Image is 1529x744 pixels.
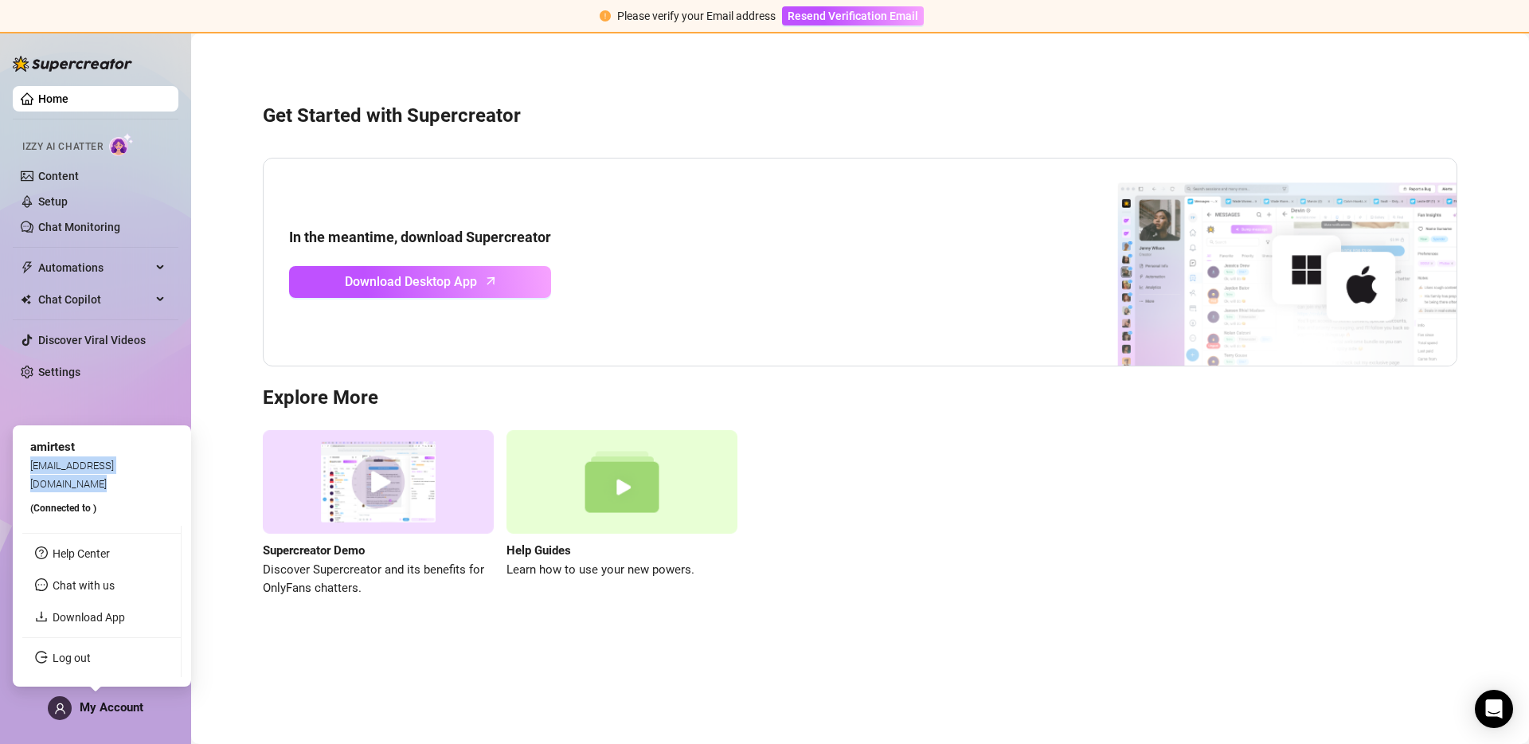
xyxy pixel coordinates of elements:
a: Log out [53,652,91,664]
a: Settings [38,366,80,378]
h3: Explore More [263,386,1457,411]
strong: In the meantime, download Supercreator [289,229,551,245]
button: Resend Verification Email [782,6,924,25]
a: Content [38,170,79,182]
a: Supercreator DemoDiscover Supercreator and its benefits for OnlyFans chatters. [263,430,494,598]
span: (Connected to ) [30,503,96,514]
div: Open Intercom Messenger [1475,690,1513,728]
span: Chat with us [53,579,115,592]
img: Chat Copilot [21,294,31,305]
h3: Get Started with Supercreator [263,104,1457,129]
a: Discover Viral Videos [38,334,146,347]
a: Home [38,92,68,105]
div: Please verify your Email address [617,7,776,25]
span: Automations [38,255,151,280]
a: Setup [38,195,68,208]
a: Download App [53,611,125,624]
strong: Supercreator Demo [263,543,365,558]
span: user [54,703,66,715]
span: My Account [80,700,143,715]
img: help guides [506,430,737,535]
span: exclamation-circle [600,10,611,22]
a: Chat Monitoring [38,221,120,233]
span: Izzy AI Chatter [22,139,103,155]
img: logo-BBDzfeDw.svg [13,56,132,72]
span: [EMAIL_ADDRESS][DOMAIN_NAME] [30,460,114,489]
strong: Help Guides [506,543,571,558]
span: amirtest [30,440,75,454]
img: AI Chatter [109,133,134,156]
span: message [35,578,48,591]
img: supercreator demo [263,430,494,535]
span: thunderbolt [21,261,33,274]
span: Chat Copilot [38,287,151,312]
span: Resend Verification Email [788,10,918,22]
a: Download Desktop Apparrow-up [289,266,551,298]
a: Help Center [53,547,110,560]
span: arrow-up [482,272,500,290]
a: Help GuidesLearn how to use your new powers. [506,430,737,598]
img: download app [1058,159,1457,366]
li: Log out [22,645,181,671]
span: Download Desktop App [345,272,477,292]
span: Discover Supercreator and its benefits for OnlyFans chatters. [263,561,494,598]
span: Learn how to use your new powers. [506,561,737,580]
